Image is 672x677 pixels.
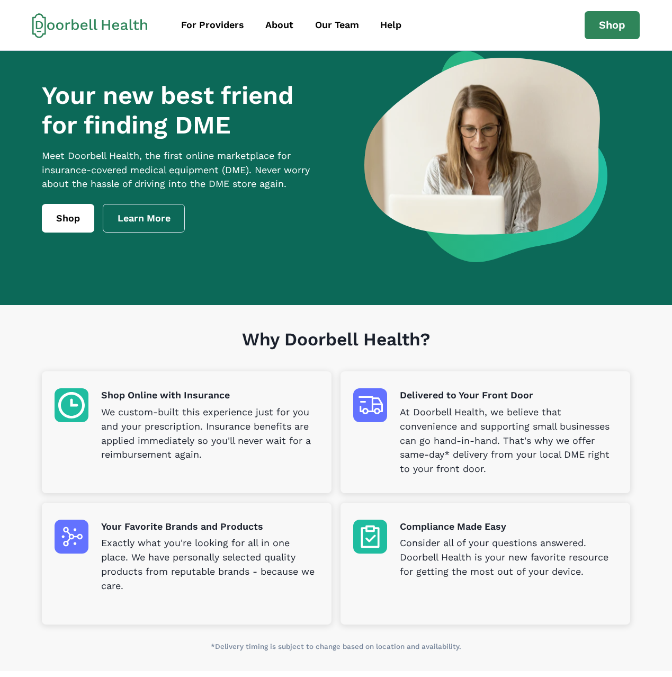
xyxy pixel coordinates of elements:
a: About [256,13,303,37]
p: Delivered to Your Front Door [400,388,617,403]
img: Shop Online with Insurance icon [55,388,88,422]
p: At Doorbell Health, we believe that convenience and supporting small businesses can go hand-in-ha... [400,405,617,476]
h1: Why Doorbell Health? [42,329,630,372]
p: Shop Online with Insurance [101,388,319,403]
img: Your Favorite Brands and Products icon [55,520,88,554]
a: Shop [585,11,640,40]
div: Our Team [315,18,359,32]
img: Delivered to Your Front Door icon [353,388,387,422]
img: Compliance Made Easy icon [353,520,387,554]
a: Shop [42,204,94,233]
a: Our Team [306,13,369,37]
div: For Providers [181,18,244,32]
p: Consider all of your questions answered. Doorbell Health is your new favorite resource for gettin... [400,536,617,579]
img: a woman looking at a computer [364,51,607,262]
p: Compliance Made Easy [400,520,617,534]
div: About [265,18,293,32]
p: We custom-built this experience just for you and your prescription. Insurance benefits are applie... [101,405,319,462]
h1: Your new best friend for finding DME [42,81,330,140]
a: Help [371,13,411,37]
a: Learn More [103,204,185,233]
p: Your Favorite Brands and Products [101,520,319,534]
p: *Delivery timing is subject to change based on location and availability. [42,642,630,652]
p: Exactly what you're looking for all in one place. We have personally selected quality products fr... [101,536,319,593]
p: Meet Doorbell Health, the first online marketplace for insurance-covered medical equipment (DME).... [42,149,330,192]
div: Help [380,18,401,32]
a: For Providers [172,13,254,37]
